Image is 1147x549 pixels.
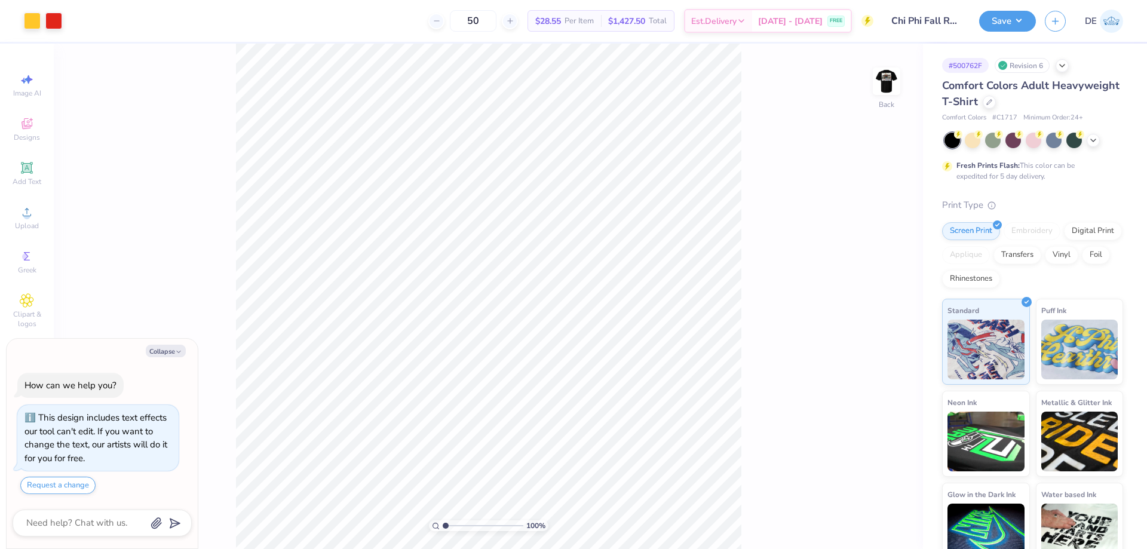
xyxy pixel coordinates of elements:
[691,15,737,27] span: Est. Delivery
[1041,396,1112,409] span: Metallic & Glitter Ink
[535,15,561,27] span: $28.55
[1064,222,1122,240] div: Digital Print
[18,265,36,275] span: Greek
[1041,412,1118,471] img: Metallic & Glitter Ink
[947,304,979,317] span: Standard
[1041,488,1096,501] span: Water based Ink
[1004,222,1060,240] div: Embroidery
[947,488,1016,501] span: Glow in the Dark Ink
[879,99,894,110] div: Back
[1041,320,1118,379] img: Puff Ink
[875,69,898,93] img: Back
[565,15,594,27] span: Per Item
[993,246,1041,264] div: Transfers
[13,88,41,98] span: Image AI
[956,161,1020,170] strong: Fresh Prints Flash:
[942,246,990,264] div: Applique
[947,320,1025,379] img: Standard
[24,379,116,391] div: How can we help you?
[1085,10,1123,33] a: DE
[526,520,545,531] span: 100 %
[13,177,41,186] span: Add Text
[992,113,1017,123] span: # C1717
[942,58,989,73] div: # 500762F
[6,309,48,329] span: Clipart & logos
[649,15,667,27] span: Total
[450,10,496,32] input: – –
[1041,304,1066,317] span: Puff Ink
[956,160,1103,182] div: This color can be expedited for 5 day delivery.
[942,222,1000,240] div: Screen Print
[1082,246,1110,264] div: Foil
[942,113,986,123] span: Comfort Colors
[14,133,40,142] span: Designs
[882,9,970,33] input: Untitled Design
[608,15,645,27] span: $1,427.50
[1085,14,1097,28] span: DE
[942,78,1120,109] span: Comfort Colors Adult Heavyweight T-Shirt
[24,412,167,464] div: This design includes text effects our tool can't edit. If you want to change the text, our artist...
[15,221,39,231] span: Upload
[20,477,96,494] button: Request a change
[1045,246,1078,264] div: Vinyl
[758,15,823,27] span: [DATE] - [DATE]
[942,198,1123,212] div: Print Type
[830,17,842,25] span: FREE
[1100,10,1123,33] img: Djian Evardoni
[995,58,1050,73] div: Revision 6
[979,11,1036,32] button: Save
[146,345,186,357] button: Collapse
[947,412,1025,471] img: Neon Ink
[1023,113,1083,123] span: Minimum Order: 24 +
[942,270,1000,288] div: Rhinestones
[947,396,977,409] span: Neon Ink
